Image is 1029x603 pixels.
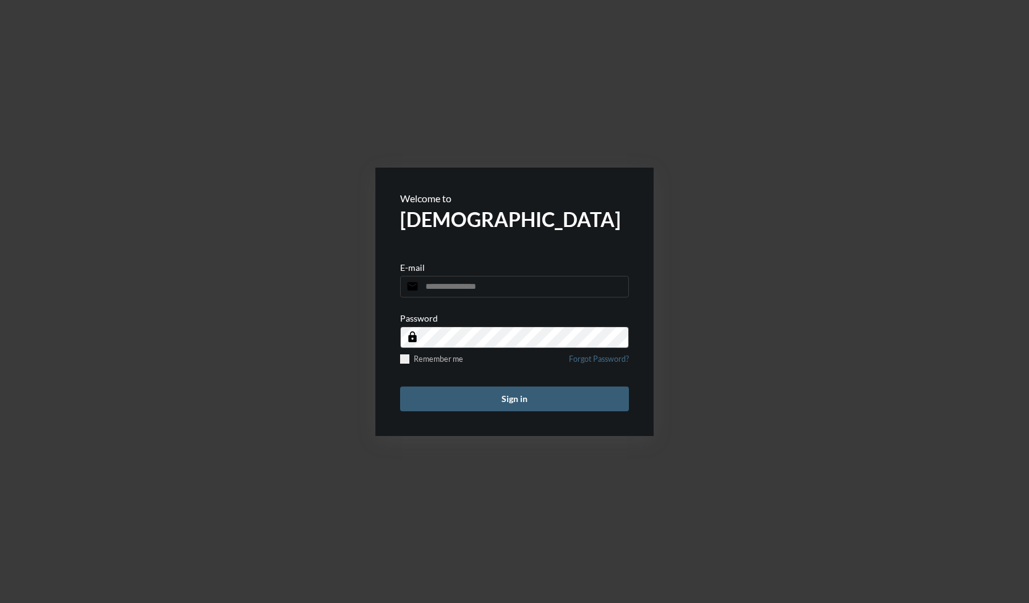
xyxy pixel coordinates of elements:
p: Password [400,313,438,323]
a: Forgot Password? [569,354,629,371]
p: E-mail [400,262,425,273]
label: Remember me [400,354,463,364]
p: Welcome to [400,192,629,204]
h2: [DEMOGRAPHIC_DATA] [400,207,629,231]
button: Sign in [400,387,629,411]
